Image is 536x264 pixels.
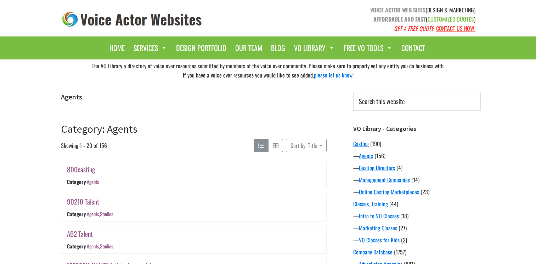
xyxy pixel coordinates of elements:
[359,163,395,172] a: Casting Directors
[67,196,99,207] a: 90210 Talent
[67,210,86,218] div: Category
[359,151,373,160] a: Agents
[314,71,354,79] a: please let us know!
[290,40,338,56] a: VO Library
[359,176,410,184] a: Management Companies
[267,40,289,56] a: Blog
[67,242,86,250] div: Category
[100,242,113,250] a: Studios
[394,248,406,256] span: (1757)
[61,122,137,136] a: Category: Agents
[353,163,481,172] div: —
[353,188,481,196] div: —
[389,200,398,208] span: (44)
[394,24,435,33] em: GET A FREE QUOTE:
[86,210,113,218] div: ,
[359,224,397,232] a: Marketing Classes
[421,188,429,196] span: (23)
[436,24,475,33] a: CONTACT US NOW!
[130,40,171,56] a: Services
[353,236,481,244] div: —
[353,176,481,184] div: —
[398,40,429,56] a: Contact
[353,151,481,160] div: —
[373,15,426,23] strong: AFFORDABLE AND FAST
[400,212,408,220] span: (18)
[399,224,407,232] span: (27)
[396,163,402,172] span: (4)
[67,229,93,239] a: AB2 Talent
[370,139,381,148] span: (190)
[370,6,425,14] strong: VOICE ACTOR WEB SITES
[353,139,369,148] a: Casting
[67,164,95,174] a: 800casting
[359,188,419,196] a: Online Casting Marketplaces
[232,40,266,56] a: Our Team
[359,212,399,220] a: Intro to VO Classes
[353,248,393,256] a: Company Database
[428,15,474,23] span: CUSTOMIZED QUOTES
[411,176,419,184] span: (14)
[67,178,86,186] div: Category
[353,212,481,220] div: —
[353,224,481,232] div: —
[61,93,327,101] h1: Agents
[273,5,475,33] p: (DESIGN & MARKETING) ( )
[340,40,396,56] a: Free VO Tools
[86,178,98,186] a: Agents
[61,10,203,29] img: voice_actor_websites_logo
[359,236,400,244] a: VO Classes for Kids
[61,139,107,152] span: Showing 1 - 20 of 156
[286,139,326,152] button: Sort by: Title
[106,40,128,56] a: Home
[353,200,388,208] a: Classes, Training
[374,151,385,160] span: (156)
[401,236,407,244] span: (2)
[353,92,481,111] input: Search this website
[173,40,230,56] a: Design Portfolio
[353,125,481,133] h3: VO Library - Categories
[86,242,98,250] a: Agents
[86,210,98,218] a: Agents
[86,242,113,250] div: ,
[56,59,481,81] div: The VO Library a directory of voice over resources submitted by members of the voice over communi...
[100,210,113,218] a: Studios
